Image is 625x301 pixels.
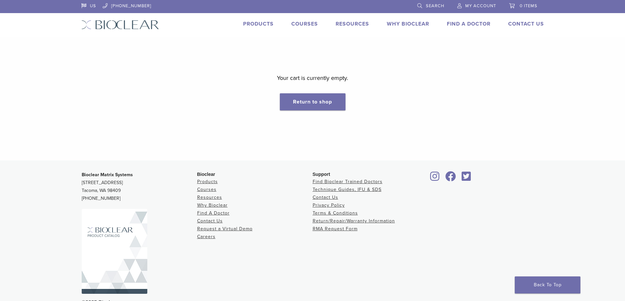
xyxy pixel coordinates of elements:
a: Find A Doctor [447,21,490,27]
a: Careers [197,234,216,239]
span: 0 items [520,3,537,9]
a: Bioclear [428,175,442,182]
a: Technique Guides, IFU & SDS [313,187,382,192]
a: Contact Us [197,218,223,224]
a: Why Bioclear [197,202,228,208]
img: Bioclear [81,20,159,29]
p: Your cart is currently empty. [277,73,348,83]
a: Why Bioclear [387,21,429,27]
a: Resources [336,21,369,27]
a: RMA Request Form [313,226,358,232]
a: Courses [197,187,217,192]
a: Resources [197,195,222,200]
a: Return to shop [280,93,345,110]
a: Products [197,179,218,184]
a: Return/Repair/Warranty Information [313,218,395,224]
span: My Account [465,3,496,9]
span: Support [313,172,330,177]
a: Courses [291,21,318,27]
a: Privacy Policy [313,202,345,208]
strong: Bioclear Matrix Systems [82,172,133,178]
a: Bioclear [460,175,473,182]
a: Contact Us [508,21,544,27]
span: Bioclear [197,172,215,177]
span: Search [426,3,444,9]
a: Products [243,21,274,27]
a: Find Bioclear Trained Doctors [313,179,383,184]
a: Bioclear [443,175,458,182]
img: Bioclear [82,209,147,294]
a: Back To Top [515,276,580,293]
a: Find A Doctor [197,210,230,216]
a: Contact Us [313,195,338,200]
p: [STREET_ADDRESS] Tacoma, WA 98409 [PHONE_NUMBER] [82,171,197,202]
a: Request a Virtual Demo [197,226,253,232]
a: Terms & Conditions [313,210,358,216]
